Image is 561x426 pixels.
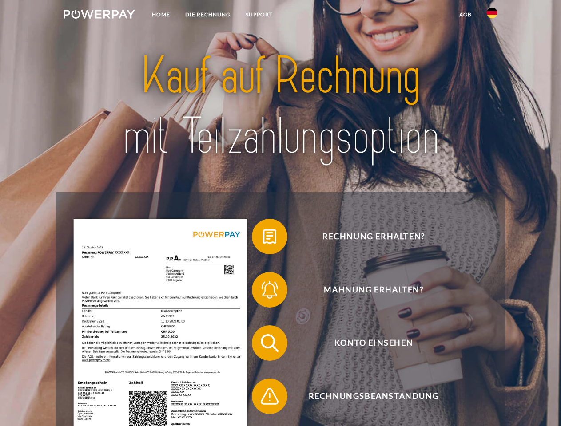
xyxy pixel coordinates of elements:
a: DIE RECHNUNG [178,7,238,23]
img: title-powerpay_de.svg [85,43,476,170]
img: qb_search.svg [259,332,281,354]
span: Rechnung erhalten? [265,219,482,254]
a: SUPPORT [238,7,280,23]
img: qb_warning.svg [259,385,281,407]
a: Home [144,7,178,23]
img: qb_bill.svg [259,225,281,248]
button: Rechnung erhalten? [252,219,483,254]
img: logo-powerpay-white.svg [64,10,135,19]
span: Konto einsehen [265,325,482,361]
button: Mahnung erhalten? [252,272,483,308]
button: Rechnungsbeanstandung [252,379,483,414]
span: Rechnungsbeanstandung [265,379,482,414]
img: qb_bell.svg [259,279,281,301]
span: Mahnung erhalten? [265,272,482,308]
button: Konto einsehen [252,325,483,361]
a: agb [452,7,479,23]
img: de [487,8,497,18]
